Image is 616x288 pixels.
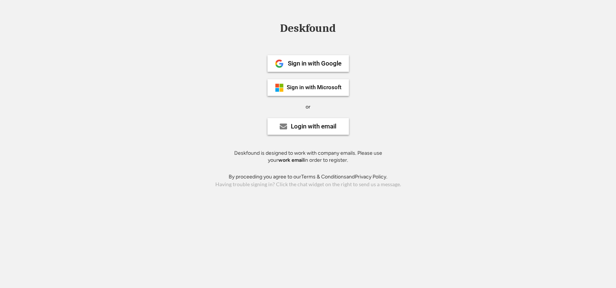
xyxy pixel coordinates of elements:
[355,174,387,180] a: Privacy Policy.
[229,173,387,181] div: By proceeding you agree to our and
[278,157,304,163] strong: work email
[287,85,341,90] div: Sign in with Microsoft
[225,150,391,164] div: Deskfound is designed to work with company emails. Please use your in order to register.
[277,23,340,34] div: Deskfound
[288,60,341,67] div: Sign in with Google
[301,174,346,180] a: Terms & Conditions
[291,123,336,130] div: Login with email
[275,83,284,92] img: ms-symbollockup_mssymbol_19.png
[275,59,284,68] img: 1024px-Google__G__Logo.svg.png
[306,103,310,111] div: or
